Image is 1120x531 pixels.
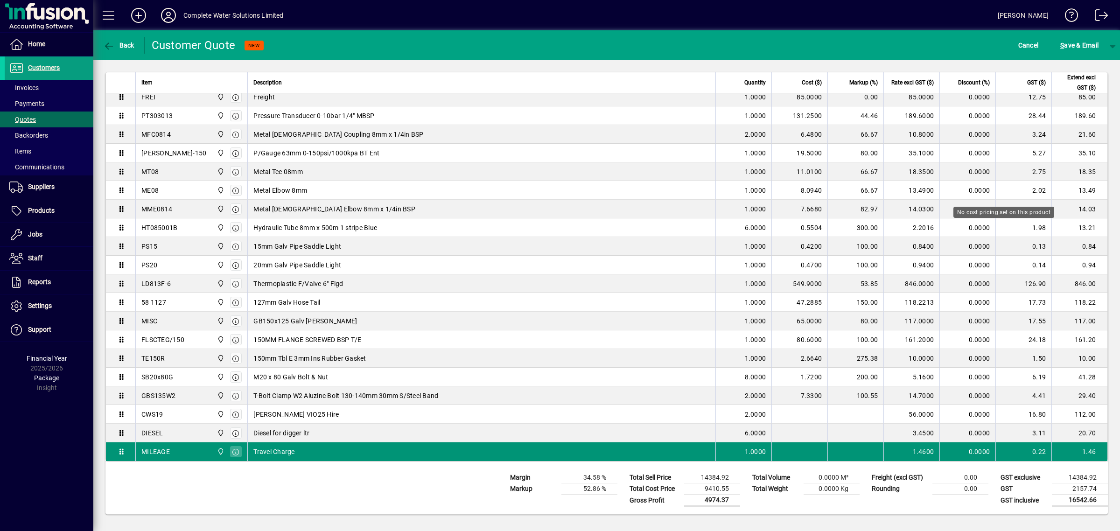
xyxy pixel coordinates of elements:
[745,298,766,307] span: 1.0000
[141,148,206,158] div: [PERSON_NAME]-150
[745,410,766,419] span: 2.0000
[141,447,170,456] div: MILEAGE
[684,472,740,483] td: 14384.92
[745,335,766,344] span: 1.0000
[215,428,225,438] span: Motueka
[745,428,766,438] span: 6.0000
[505,483,561,495] td: Markup
[939,181,995,200] td: 0.0000
[939,162,995,181] td: 0.0000
[625,495,684,506] td: Gross Profit
[889,279,934,288] div: 846.0000
[867,483,932,495] td: Rounding
[771,349,827,368] td: 2.6640
[141,260,157,270] div: PS20
[889,372,934,382] div: 5.1600
[103,42,134,49] span: Back
[939,424,995,442] td: 0.0000
[1060,42,1064,49] span: S
[939,106,995,125] td: 0.0000
[684,495,740,506] td: 4974.37
[1051,330,1107,349] td: 161.20
[5,294,93,318] a: Settings
[995,386,1051,405] td: 4.41
[28,326,51,333] span: Support
[253,447,294,456] span: Travel Charge
[771,88,827,106] td: 85.0000
[745,167,766,176] span: 1.0000
[1051,218,1107,237] td: 13.21
[995,442,1051,461] td: 0.22
[141,77,153,88] span: Item
[939,200,995,218] td: 0.0000
[1051,312,1107,330] td: 117.00
[215,335,225,345] span: Motueka
[5,247,93,270] a: Staff
[215,92,225,102] span: Motueka
[771,386,827,405] td: 7.3300
[183,8,284,23] div: Complete Water Solutions Limited
[141,130,171,139] div: MFC0814
[625,472,684,483] td: Total Sell Price
[995,349,1051,368] td: 1.50
[1057,72,1096,93] span: Extend excl GST ($)
[827,256,883,274] td: 100.00
[28,231,42,238] span: Jobs
[827,368,883,386] td: 200.00
[34,374,59,382] span: Package
[889,298,934,307] div: 118.2213
[253,410,339,419] span: [PERSON_NAME] VIO25 Hire
[953,207,1054,218] div: No cost pricing set on this product
[889,335,934,344] div: 161.2000
[1051,256,1107,274] td: 0.94
[745,242,766,251] span: 1.0000
[995,424,1051,442] td: 3.11
[889,223,934,232] div: 2.2016
[939,88,995,106] td: 0.0000
[995,200,1051,218] td: 2.10
[889,111,934,120] div: 189.6000
[995,237,1051,256] td: 0.13
[248,42,260,49] span: NEW
[253,428,309,438] span: Diesel for digger ltr
[1051,274,1107,293] td: 846.00
[28,302,52,309] span: Settings
[1051,405,1107,424] td: 112.00
[827,88,883,106] td: 0.00
[253,111,374,120] span: Pressure Transducer 0-10bar 1/4" MBSP
[995,293,1051,312] td: 17.73
[253,298,320,307] span: 127mm Galv Hose Tail
[141,242,157,251] div: PS15
[5,318,93,342] a: Support
[1056,37,1103,54] button: Save & Email
[141,204,172,214] div: MME0814
[889,148,934,158] div: 35.1000
[1051,162,1107,181] td: 18.35
[745,223,766,232] span: 6.0000
[939,368,995,386] td: 0.0000
[939,293,995,312] td: 0.0000
[745,111,766,120] span: 1.0000
[215,297,225,307] span: Motueka
[748,483,804,495] td: Total Weight
[995,405,1051,424] td: 16.80
[827,144,883,162] td: 80.00
[998,8,1049,23] div: [PERSON_NAME]
[1051,368,1107,386] td: 41.28
[215,223,225,233] span: Motueka
[932,483,988,495] td: 0.00
[684,483,740,495] td: 9410.55
[939,125,995,144] td: 0.0000
[28,183,55,190] span: Suppliers
[9,84,39,91] span: Invoices
[995,218,1051,237] td: 1.98
[867,472,932,483] td: Freight (excl GST)
[141,428,163,438] div: DIESEL
[253,279,343,288] span: Thermoplastic F/Valve 6" Flgd
[141,111,173,120] div: PT303013
[827,274,883,293] td: 53.85
[995,330,1051,349] td: 24.18
[141,223,177,232] div: HT085001B
[889,204,934,214] div: 14.0300
[939,312,995,330] td: 0.0000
